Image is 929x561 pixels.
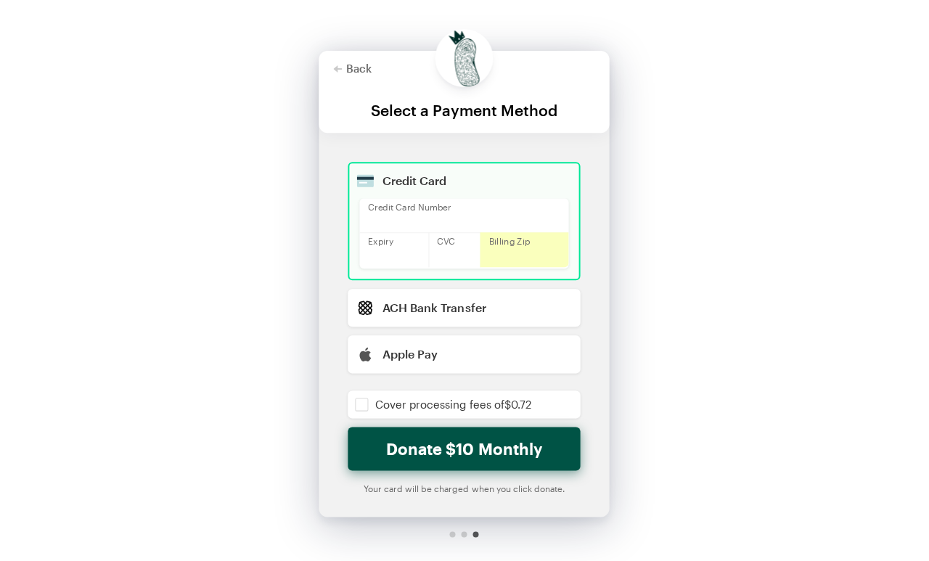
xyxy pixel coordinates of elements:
div: Your card will be charged when you click donate. [348,482,581,494]
button: Donate $10 Monthly [348,427,581,470]
div: Credit Card [383,175,569,187]
iframe: Secure postal code input frame [489,245,560,263]
iframe: Secure card number input frame [369,211,560,229]
iframe: Secure expiration date input frame [369,245,421,263]
iframe: Secure CVC input frame [438,245,472,263]
div: Select a Payment Method [334,102,595,118]
button: Back [334,62,372,74]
